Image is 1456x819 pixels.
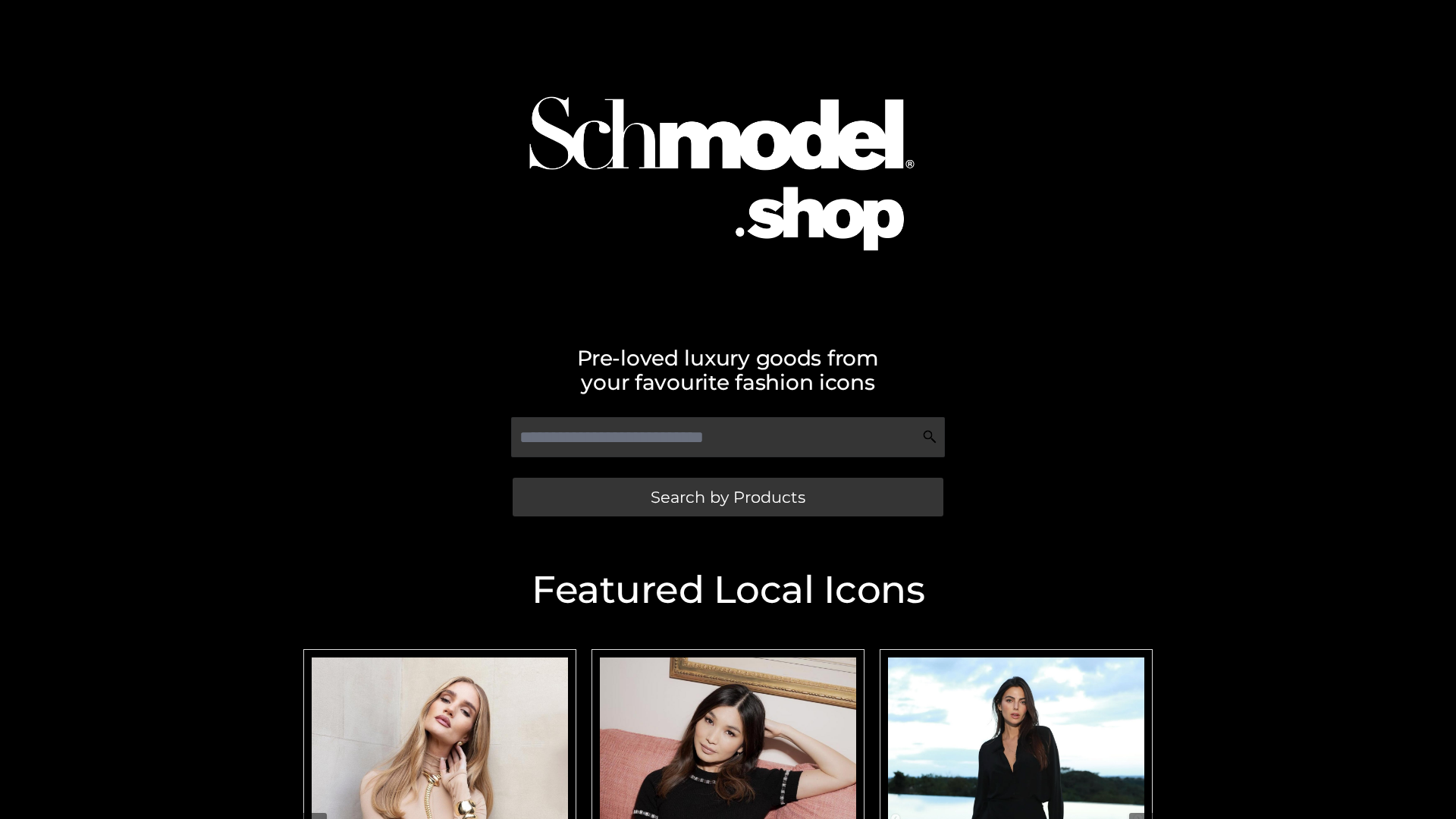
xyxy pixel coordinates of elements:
img: Search Icon [922,429,937,444]
h2: Pre-loved luxury goods from your favourite fashion icons [296,346,1160,394]
span: Search by Products [651,489,805,505]
h2: Featured Local Icons​ [296,571,1160,609]
a: Search by Products [513,478,943,516]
